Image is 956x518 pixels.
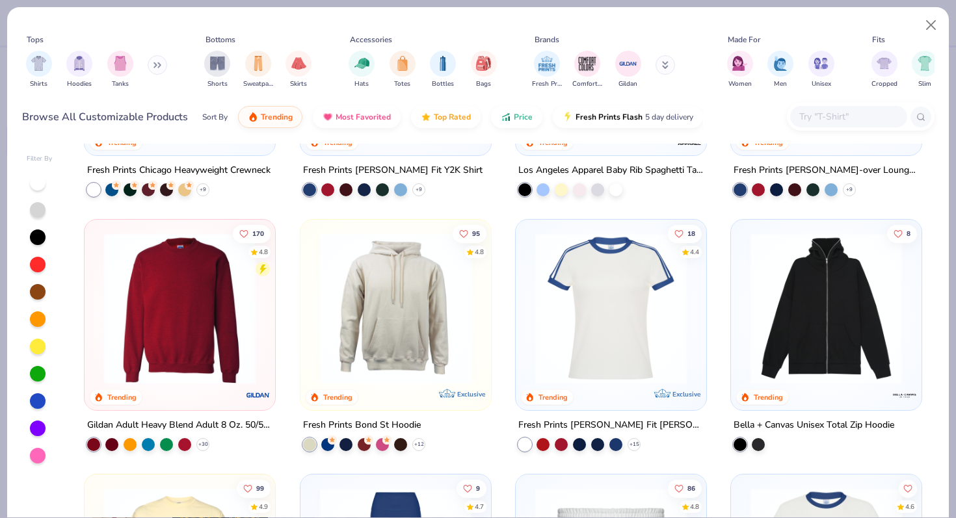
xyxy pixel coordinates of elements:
[808,51,834,89] div: filter for Unisex
[456,480,486,498] button: Like
[912,51,938,89] button: filter button
[430,51,456,89] div: filter for Bottles
[200,186,206,194] span: + 9
[112,79,129,89] span: Tanks
[256,486,264,492] span: 99
[434,112,471,122] span: Top Rated
[491,106,542,128] button: Price
[518,162,704,179] div: Los Angeles Apparel Baby Rib Spaghetti Tank
[672,390,700,398] span: Exclusive
[350,34,392,45] div: Accessories
[553,106,703,128] button: Fresh Prints Flash5 day delivery
[336,112,391,122] span: Most Favorited
[457,135,485,144] span: Exclusive
[452,224,486,242] button: Like
[798,109,898,124] input: Try "T-Shirt"
[323,112,333,122] img: most_fav.gif
[113,56,127,71] img: Tanks Image
[814,56,829,71] img: Unisex Image
[907,230,910,237] span: 8
[728,34,760,45] div: Made For
[892,382,918,408] img: Bella + Canvas logo
[514,112,533,122] span: Price
[243,51,273,89] div: filter for Sweatpants
[773,56,788,71] img: Men Image
[476,56,490,71] img: Bags Image
[303,162,483,179] div: Fresh Prints [PERSON_NAME] Fit Y2K Shirt
[414,441,423,448] span: + 12
[693,233,858,384] img: 77058d13-6681-46a4-a602-40ee85a356b7
[290,79,307,89] span: Skirts
[572,51,602,89] div: filter for Comfort Colors
[734,417,894,434] div: Bella + Canvas Unisex Total Zip Hoodie
[537,54,557,73] img: Fresh Prints Image
[532,51,562,89] button: filter button
[912,51,938,89] div: filter for Slim
[474,247,483,257] div: 4.8
[529,233,693,384] img: e5540c4d-e74a-4e58-9a52-192fe86bec9f
[457,390,485,398] span: Exclusive
[313,106,401,128] button: Most Favorited
[390,51,416,89] div: filter for Totes
[22,109,188,125] div: Browse All Customizable Products
[846,186,853,194] span: + 9
[66,51,92,89] div: filter for Hoodies
[727,51,753,89] div: filter for Women
[237,480,271,498] button: Like
[871,51,897,89] div: filter for Cropped
[98,233,262,384] img: c7b025ed-4e20-46ac-9c52-55bc1f9f47df
[31,56,46,71] img: Shirts Image
[563,112,573,122] img: flash.gif
[251,56,265,71] img: Sweatpants Image
[618,79,637,89] span: Gildan
[411,106,481,128] button: Top Rated
[285,51,312,89] div: filter for Skirts
[202,111,228,123] div: Sort By
[27,154,53,164] div: Filter By
[313,233,478,384] img: 8f478216-4029-45fd-9955-0c7f7b28c4ae
[728,79,752,89] span: Women
[285,51,312,89] button: filter button
[248,112,258,122] img: trending.gif
[532,51,562,89] div: filter for Fresh Prints
[615,51,641,89] button: filter button
[808,51,834,89] button: filter button
[518,417,704,434] div: Fresh Prints [PERSON_NAME] Fit [PERSON_NAME] Shirt with Stripes
[767,51,793,89] div: filter for Men
[66,51,92,89] button: filter button
[394,79,410,89] span: Totes
[432,79,454,89] span: Bottles
[732,56,747,71] img: Women Image
[204,51,230,89] button: filter button
[243,79,273,89] span: Sweatpants
[899,480,917,498] button: Like
[812,79,831,89] span: Unisex
[27,34,44,45] div: Tops
[727,51,753,89] button: filter button
[629,441,639,448] span: + 15
[206,34,235,45] div: Bottoms
[252,230,264,237] span: 170
[436,56,450,71] img: Bottles Image
[72,56,86,71] img: Hoodies Image
[395,56,410,71] img: Totes Image
[26,51,52,89] div: filter for Shirts
[668,480,702,498] button: Like
[430,51,456,89] button: filter button
[668,224,702,242] button: Like
[243,51,273,89] button: filter button
[734,162,919,179] div: Fresh Prints [PERSON_NAME]-over Lounge Shorts
[872,34,885,45] div: Fits
[690,502,699,512] div: 4.8
[871,51,897,89] button: filter button
[67,79,92,89] span: Hoodies
[471,230,479,237] span: 95
[676,127,702,153] img: Los Angeles Apparel logo
[233,224,271,242] button: Like
[259,247,268,257] div: 4.8
[198,441,208,448] span: + 30
[259,502,268,512] div: 4.9
[471,51,497,89] div: filter for Bags
[478,233,643,384] img: 63b870ee-6a57-4fc0-b23b-59fb9c7ebbe7
[210,56,225,71] img: Shorts Image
